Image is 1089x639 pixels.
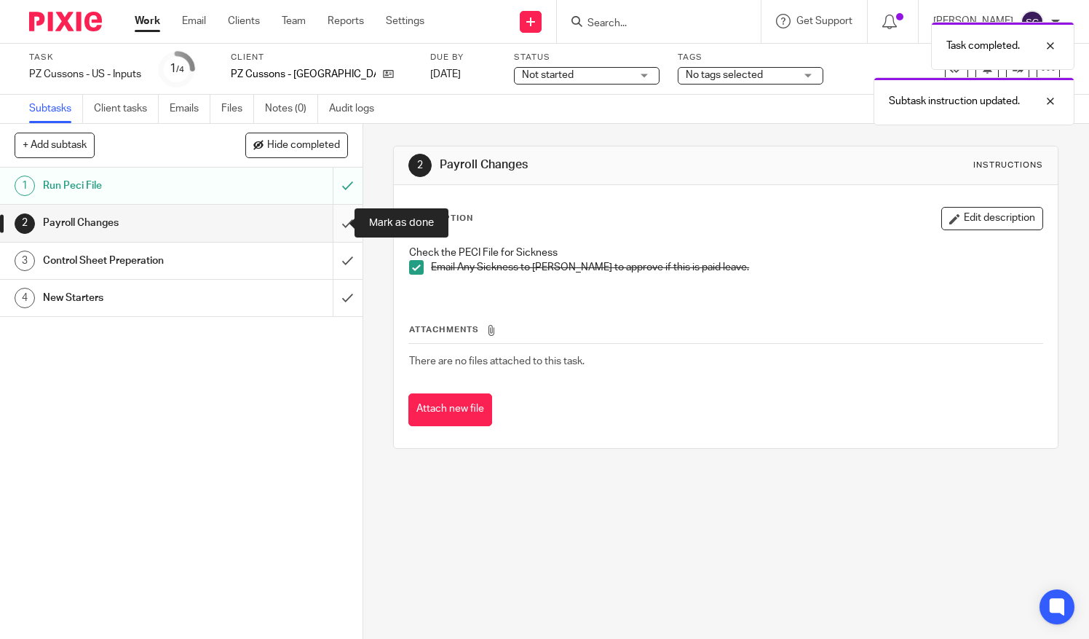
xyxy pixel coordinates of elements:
img: svg%3E [1021,10,1044,34]
p: PZ Cussons - [GEOGRAPHIC_DATA] [231,67,376,82]
button: + Add subtask [15,133,95,157]
span: [DATE] [430,69,461,79]
button: Attach new file [408,393,492,426]
img: Pixie [29,12,102,31]
a: Emails [170,95,210,123]
h1: Payroll Changes [440,157,757,173]
a: Settings [386,14,424,28]
div: 2 [15,213,35,234]
div: 2 [408,154,432,177]
span: There are no files attached to this task. [409,356,585,366]
h1: Run Peci File [43,175,226,197]
p: Email Any Sickness to [PERSON_NAME] to approve if this is paid leave. [431,260,1042,275]
div: 1 [15,176,35,196]
a: Notes (0) [265,95,318,123]
p: Subtask instruction updated. [889,94,1020,109]
a: Email [182,14,206,28]
label: Client [231,52,412,63]
a: Subtasks [29,95,83,123]
label: Due by [430,52,496,63]
p: Description [408,213,473,224]
small: /4 [176,66,184,74]
h1: Control Sheet Preperation [43,250,226,272]
p: Check the PECI File for Sickness [409,246,1042,260]
button: Edit description [941,207,1043,230]
div: PZ Cussons - US - Inputs [29,67,141,82]
a: Audit logs [329,95,385,123]
label: Status [514,52,660,63]
a: Client tasks [94,95,159,123]
div: Instructions [973,160,1043,171]
span: Attachments [409,326,479,334]
a: Files [221,95,254,123]
h1: New Starters [43,287,226,309]
label: Task [29,52,141,63]
p: Task completed. [946,39,1020,53]
a: Work [135,14,160,28]
span: Not started [522,70,574,80]
div: 4 [15,288,35,308]
a: Team [282,14,306,28]
div: 1 [170,60,184,77]
a: Reports [328,14,364,28]
span: Hide completed [267,140,340,152]
div: 3 [15,251,35,271]
button: Hide completed [245,133,348,157]
h1: Payroll Changes [43,212,226,234]
a: Clients [228,14,260,28]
